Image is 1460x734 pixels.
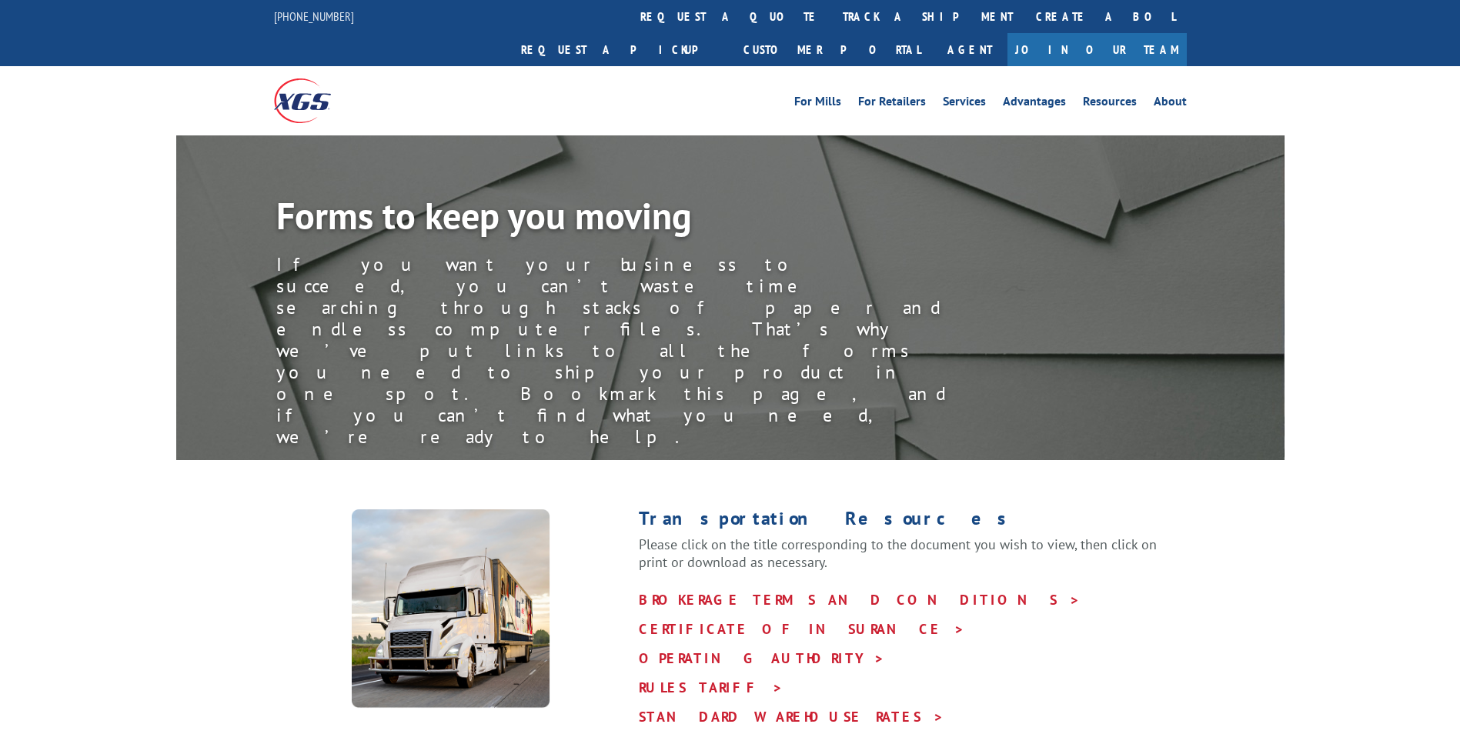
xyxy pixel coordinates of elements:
[639,509,1187,535] h1: Transportation Resources
[1083,95,1137,112] a: Resources
[932,33,1007,66] a: Agent
[351,509,550,709] img: XpressGlobal_Resources
[1154,95,1187,112] a: About
[1007,33,1187,66] a: Join Our Team
[276,254,969,448] div: If you want your business to succeed, you can’t waste time searching through stacks of paper and ...
[794,95,841,112] a: For Mills
[858,95,926,112] a: For Retailers
[639,708,944,726] a: STANDARD WAREHOUSE RATES >
[639,591,1081,609] a: BROKERAGE TERMS AND CONDITIONS >
[276,197,969,242] h1: Forms to keep you moving
[639,649,885,667] a: OPERATING AUTHORITY >
[639,620,965,638] a: CERTIFICATE OF INSURANCE >
[509,33,732,66] a: Request a pickup
[943,95,986,112] a: Services
[639,679,783,696] a: RULES TARIFF >
[1003,95,1066,112] a: Advantages
[639,535,1187,586] p: Please click on the title corresponding to the document you wish to view, then click on print or ...
[732,33,932,66] a: Customer Portal
[274,8,354,24] a: [PHONE_NUMBER]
